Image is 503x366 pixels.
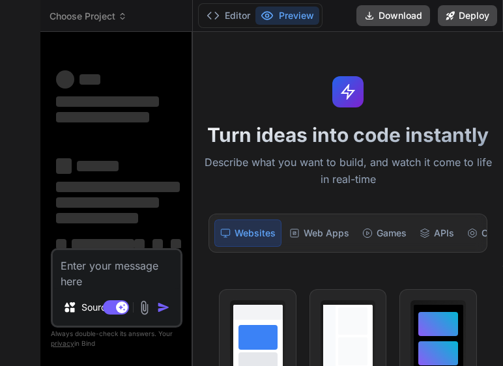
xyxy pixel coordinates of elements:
[255,7,319,25] button: Preview
[56,213,138,223] span: ‌
[56,96,159,107] span: ‌
[201,154,495,188] p: Describe what you want to build, and watch it come to life in real-time
[414,219,459,247] div: APIs
[56,70,74,89] span: ‌
[56,239,66,249] span: ‌
[81,301,111,314] p: Source
[51,328,182,350] p: Always double-check its answers. Your in Bind
[201,7,255,25] button: Editor
[438,5,497,26] button: Deploy
[357,219,412,247] div: Games
[50,10,127,23] span: Choose Project
[171,239,181,249] span: ‌
[137,300,152,315] img: attachment
[72,239,134,249] span: ‌
[56,182,180,192] span: ‌
[77,161,119,171] span: ‌
[284,219,354,247] div: Web Apps
[356,5,430,26] button: Download
[56,197,159,208] span: ‌
[214,219,281,247] div: Websites
[201,123,495,147] h1: Turn ideas into code instantly
[134,239,145,249] span: ‌
[51,339,74,347] span: privacy
[157,301,170,314] img: icon
[152,239,163,249] span: ‌
[79,74,100,85] span: ‌
[56,158,72,174] span: ‌
[56,112,149,122] span: ‌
